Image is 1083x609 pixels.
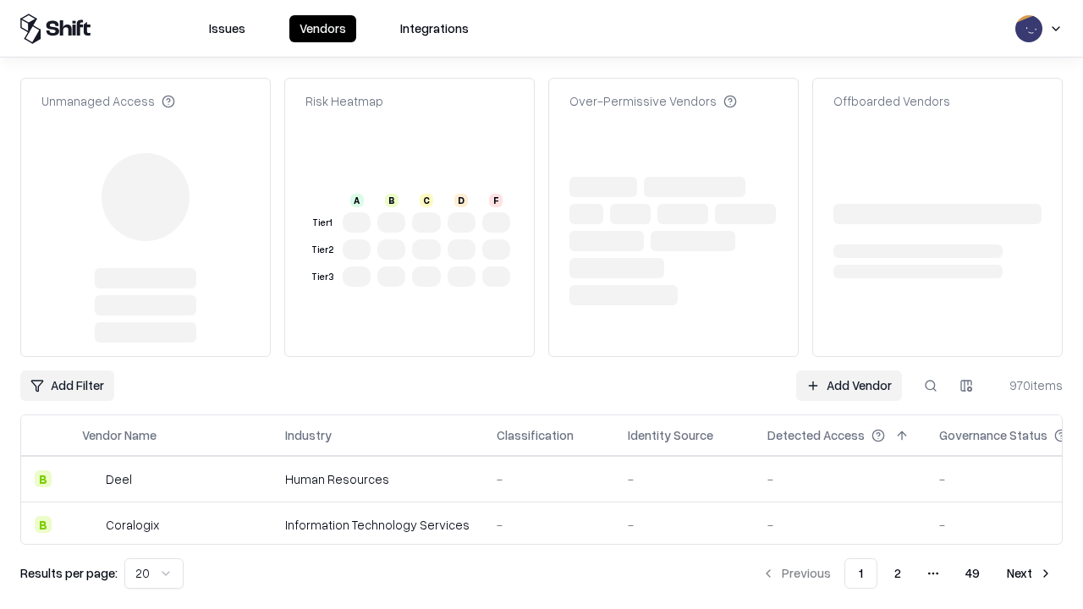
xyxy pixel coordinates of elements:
div: Coralogix [106,516,159,534]
div: B [35,470,52,487]
div: Classification [497,426,574,444]
div: Detected Access [767,426,865,444]
div: B [35,516,52,533]
nav: pagination [751,558,1063,589]
div: B [385,194,399,207]
div: - [767,470,912,488]
div: - [767,516,912,534]
div: Human Resources [285,470,470,488]
button: 49 [952,558,993,589]
div: D [454,194,468,207]
button: Vendors [289,15,356,42]
button: 2 [881,558,915,589]
button: Add Filter [20,370,114,401]
div: Deel [106,470,132,488]
div: Information Technology Services [285,516,470,534]
div: C [420,194,433,207]
div: - [497,470,601,488]
button: 1 [844,558,877,589]
div: Governance Status [939,426,1047,444]
div: Tier 2 [309,243,336,257]
div: Tier 3 [309,270,336,284]
div: - [628,470,740,488]
div: Risk Heatmap [305,92,383,110]
img: Coralogix [82,516,99,533]
div: - [628,516,740,534]
div: Unmanaged Access [41,92,175,110]
button: Issues [199,15,256,42]
button: Integrations [390,15,479,42]
div: Vendor Name [82,426,157,444]
div: 970 items [995,376,1063,394]
div: A [350,194,364,207]
div: F [489,194,503,207]
div: Over-Permissive Vendors [569,92,737,110]
a: Add Vendor [796,370,902,401]
button: Next [997,558,1063,589]
p: Results per page: [20,564,118,582]
img: Deel [82,470,99,487]
div: Offboarded Vendors [833,92,950,110]
div: Identity Source [628,426,713,444]
div: - [497,516,601,534]
div: Industry [285,426,332,444]
div: Tier 1 [309,216,336,230]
